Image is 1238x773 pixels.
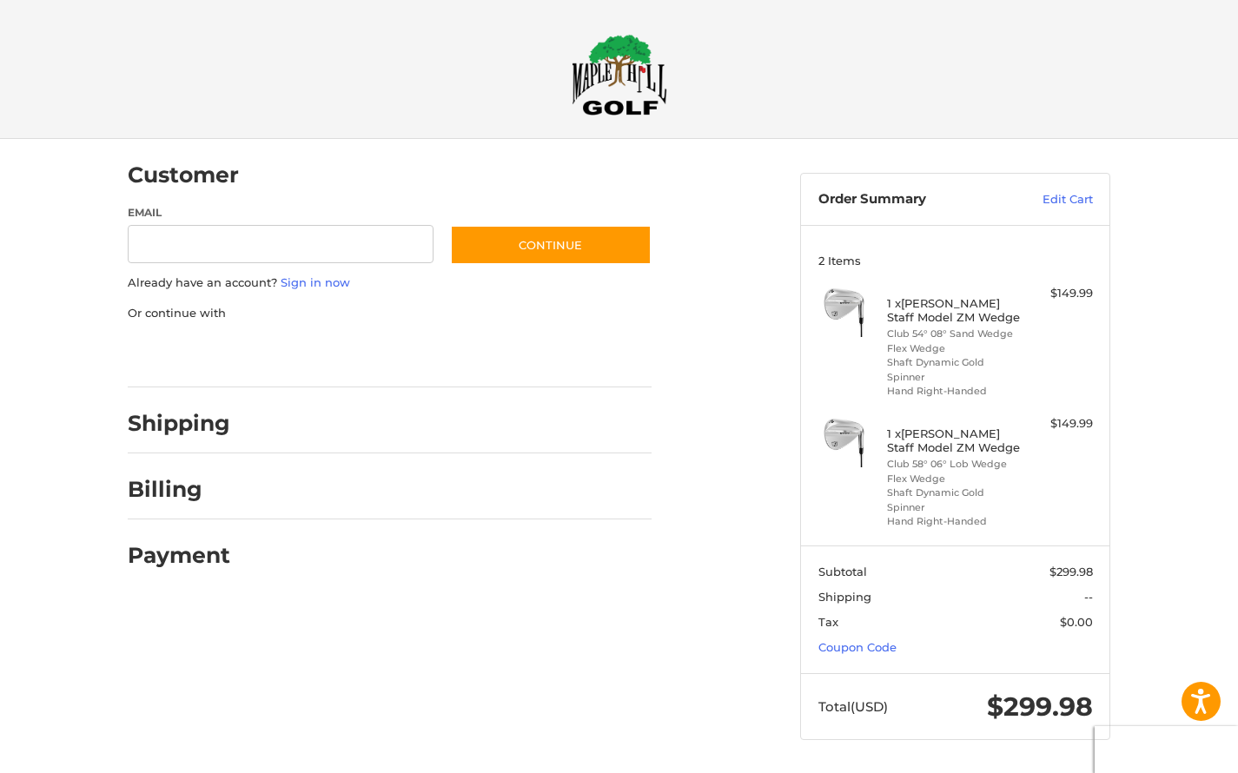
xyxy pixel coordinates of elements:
[128,542,230,569] h2: Payment
[818,565,867,578] span: Subtotal
[887,341,1020,356] li: Flex Wedge
[128,476,229,503] h2: Billing
[887,384,1020,399] li: Hand Right-Handed
[818,698,888,715] span: Total (USD)
[818,615,838,629] span: Tax
[818,191,1005,208] h3: Order Summary
[128,274,652,292] p: Already have an account?
[128,205,434,221] label: Email
[1084,590,1093,604] span: --
[887,355,1020,384] li: Shaft Dynamic Gold Spinner
[887,486,1020,514] li: Shaft Dynamic Gold Spinner
[1095,726,1238,773] iframe: Google Customer Reviews
[887,327,1020,341] li: Club 54° 08° Sand Wedge
[1024,415,1093,433] div: $149.99
[887,472,1020,486] li: Flex Wedge
[572,34,667,116] img: Maple Hill Golf
[1049,565,1093,578] span: $299.98
[887,457,1020,472] li: Club 58° 06° Lob Wedge
[818,590,871,604] span: Shipping
[128,305,652,322] p: Or continue with
[122,339,253,370] iframe: PayPal-paypal
[887,296,1020,325] h4: 1 x [PERSON_NAME] Staff Model ZM Wedge
[818,254,1093,268] h3: 2 Items
[987,690,1093,723] span: $299.98
[1005,191,1093,208] a: Edit Cart
[269,339,400,370] iframe: PayPal-paylater
[887,426,1020,455] h4: 1 x [PERSON_NAME] Staff Model ZM Wedge
[281,275,350,289] a: Sign in now
[818,640,897,654] a: Coupon Code
[1060,615,1093,629] span: $0.00
[450,225,652,265] button: Continue
[887,514,1020,529] li: Hand Right-Handed
[1024,285,1093,302] div: $149.99
[417,339,547,370] iframe: PayPal-venmo
[128,162,239,188] h2: Customer
[128,410,230,437] h2: Shipping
